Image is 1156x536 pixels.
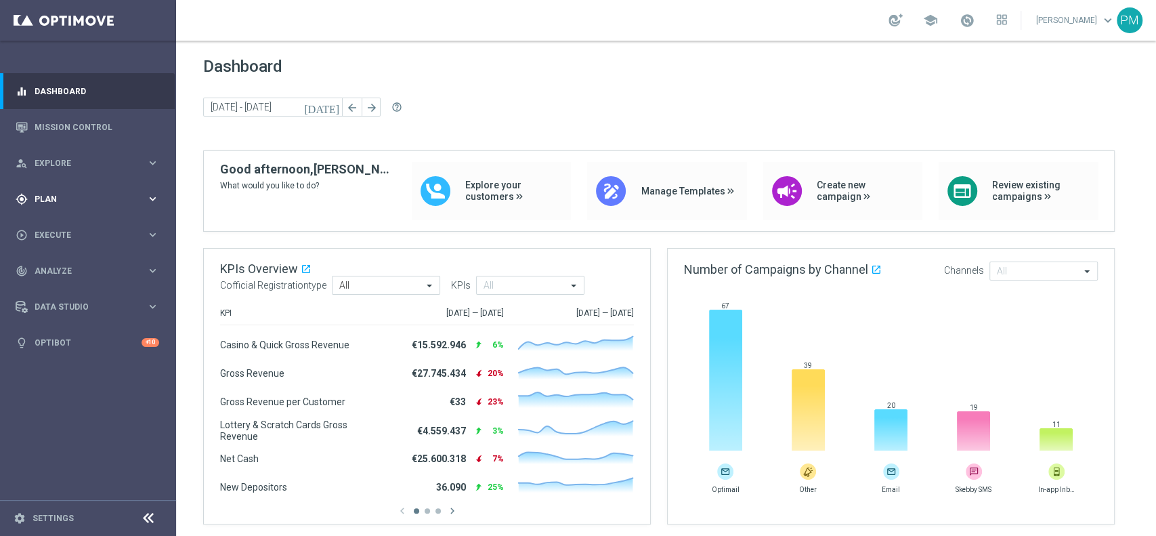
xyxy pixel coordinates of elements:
span: Plan [35,195,146,203]
div: Analyze [16,265,146,277]
a: Optibot [35,325,142,360]
div: PM [1117,7,1142,33]
span: school [923,13,938,28]
button: gps_fixed Plan keyboard_arrow_right [15,194,160,205]
i: keyboard_arrow_right [146,300,159,313]
button: equalizer Dashboard [15,86,160,97]
span: Analyze [35,267,146,275]
div: Plan [16,193,146,205]
span: Explore [35,159,146,167]
i: keyboard_arrow_right [146,192,159,205]
span: keyboard_arrow_down [1100,13,1115,28]
i: keyboard_arrow_right [146,264,159,277]
button: person_search Explore keyboard_arrow_right [15,158,160,169]
i: keyboard_arrow_right [146,228,159,241]
div: Data Studio [16,301,146,313]
a: [PERSON_NAME]keyboard_arrow_down [1035,10,1117,30]
div: Dashboard [16,73,159,109]
i: person_search [16,157,28,169]
a: Dashboard [35,73,159,109]
button: Data Studio keyboard_arrow_right [15,302,160,312]
button: lightbulb Optibot +10 [15,337,160,348]
span: Execute [35,231,146,239]
div: +10 [142,338,159,347]
button: track_changes Analyze keyboard_arrow_right [15,266,160,276]
div: Mission Control [16,109,159,145]
button: play_circle_outline Execute keyboard_arrow_right [15,230,160,241]
i: lightbulb [16,337,28,349]
span: Data Studio [35,303,146,311]
i: track_changes [16,265,28,277]
div: Execute [16,229,146,241]
i: settings [14,512,26,524]
div: Optibot [16,325,159,360]
a: Settings [33,514,74,522]
a: Mission Control [35,109,159,145]
div: Explore [16,157,146,169]
i: gps_fixed [16,193,28,205]
i: keyboard_arrow_right [146,157,159,169]
i: play_circle_outline [16,229,28,241]
button: Mission Control [15,122,160,133]
i: equalizer [16,85,28,98]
